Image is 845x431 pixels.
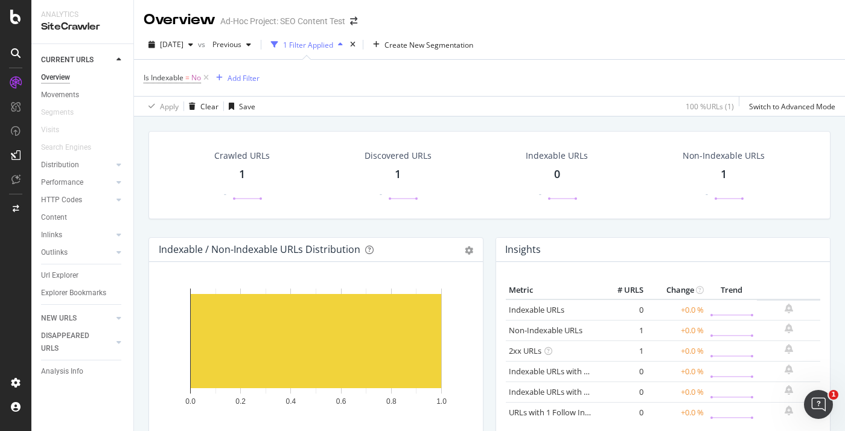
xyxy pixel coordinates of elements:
[41,194,113,206] a: HTTP Codes
[509,304,564,315] a: Indexable URLs
[144,35,198,54] button: [DATE]
[160,101,179,112] div: Apply
[509,366,610,377] a: Indexable URLs with Bad H1
[41,141,103,154] a: Search Engines
[160,39,183,49] span: 2025 Aug. 19th
[336,397,346,406] text: 0.6
[41,89,79,101] div: Movements
[41,246,68,259] div: Outlinks
[41,71,70,84] div: Overview
[509,407,598,418] a: URLs with 1 Follow Inlink
[395,167,401,182] div: 1
[41,159,113,171] a: Distribution
[706,189,708,199] div: -
[41,287,106,299] div: Explorer Bookmarks
[509,345,541,356] a: 2xx URLs
[200,101,218,112] div: Clear
[350,17,357,25] div: arrow-right-arrow-left
[41,106,86,119] a: Segments
[191,69,201,86] span: No
[348,39,358,51] div: times
[239,101,255,112] div: Save
[646,402,707,423] td: +0.0 %
[749,101,835,112] div: Switch to Advanced Mode
[283,40,333,50] div: 1 Filter Applied
[41,159,79,171] div: Distribution
[506,281,598,299] th: Metric
[785,365,793,374] div: bell-plus
[646,382,707,402] td: +0.0 %
[198,39,208,49] span: vs
[785,304,793,313] div: bell-plus
[224,97,255,116] button: Save
[368,35,478,54] button: Create New Segmentation
[41,269,78,282] div: Url Explorer
[41,365,83,378] div: Analysis Info
[683,150,765,162] div: Non-Indexable URLs
[220,15,345,27] div: Ad-Hoc Project: SEO Content Test
[214,150,270,162] div: Crawled URLs
[744,97,835,116] button: Switch to Advanced Mode
[41,194,82,206] div: HTTP Codes
[598,281,646,299] th: # URLS
[144,72,183,83] span: Is Indexable
[785,344,793,354] div: bell-plus
[41,124,71,136] a: Visits
[41,54,113,66] a: CURRENT URLS
[208,35,256,54] button: Previous
[646,320,707,340] td: +0.0 %
[41,176,113,189] a: Performance
[41,211,125,224] a: Content
[41,312,113,325] a: NEW URLS
[41,141,91,154] div: Search Engines
[785,324,793,333] div: bell-plus
[224,189,226,199] div: -
[598,299,646,321] td: 0
[386,397,397,406] text: 0.8
[465,246,473,255] div: gear
[380,189,382,199] div: -
[365,150,432,162] div: Discovered URLs
[41,54,94,66] div: CURRENT URLS
[41,89,125,101] a: Movements
[384,40,473,50] span: Create New Segmentation
[785,406,793,415] div: bell-plus
[436,397,447,406] text: 1.0
[211,71,260,85] button: Add Filter
[159,281,473,421] svg: A chart.
[41,211,67,224] div: Content
[239,167,245,182] div: 1
[598,382,646,402] td: 0
[598,361,646,382] td: 0
[144,97,179,116] button: Apply
[686,101,734,112] div: 100 % URLs ( 1 )
[785,385,793,395] div: bell-plus
[41,269,125,282] a: Url Explorer
[144,10,215,30] div: Overview
[41,124,59,136] div: Visits
[185,397,196,406] text: 0.0
[598,320,646,340] td: 1
[41,10,124,20] div: Analytics
[184,97,218,116] button: Clear
[41,176,83,189] div: Performance
[598,340,646,361] td: 1
[41,330,102,355] div: DISAPPEARED URLS
[159,243,360,255] div: Indexable / Non-Indexable URLs Distribution
[228,73,260,83] div: Add Filter
[646,361,707,382] td: +0.0 %
[646,340,707,361] td: +0.0 %
[509,386,640,397] a: Indexable URLs with Bad Description
[598,402,646,423] td: 0
[41,229,113,241] a: Inlinks
[41,365,125,378] a: Analysis Info
[235,397,246,406] text: 0.2
[721,167,727,182] div: 1
[646,281,707,299] th: Change
[41,20,124,34] div: SiteCrawler
[41,246,113,259] a: Outlinks
[505,241,541,258] h4: Insights
[41,106,74,119] div: Segments
[286,397,296,406] text: 0.4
